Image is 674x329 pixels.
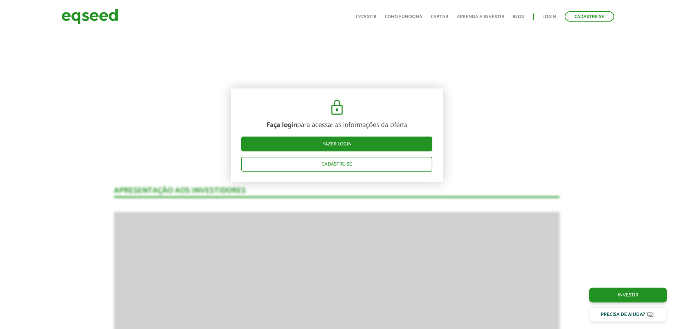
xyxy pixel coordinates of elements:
[457,15,504,19] a: Aprenda a investir
[328,99,346,116] img: cadeado.svg
[589,288,667,302] a: Investir
[62,7,118,26] img: EqSeed
[241,157,432,172] a: Cadastre-se
[565,11,614,22] a: Cadastre-se
[356,15,376,19] a: Investir
[266,119,297,131] strong: Faça login
[431,15,448,19] a: Captar
[513,15,524,19] a: Blog
[385,15,422,19] a: Como funciona
[542,15,556,19] a: Login
[241,121,432,129] p: para acessar as informações da oferta
[241,137,432,151] a: Fazer login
